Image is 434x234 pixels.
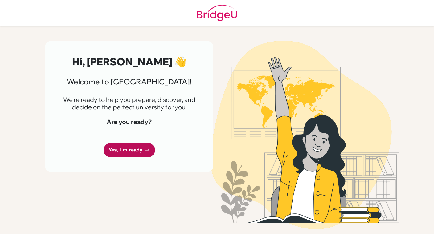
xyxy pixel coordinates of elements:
p: We're ready to help you prepare, discover, and decide on the perfect university for you. [60,96,199,111]
h4: Are you ready? [60,118,199,126]
a: Yes, I'm ready [104,143,155,157]
h2: Hi, [PERSON_NAME] 👋 [60,56,199,67]
h3: Welcome to [GEOGRAPHIC_DATA]! [60,77,199,86]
